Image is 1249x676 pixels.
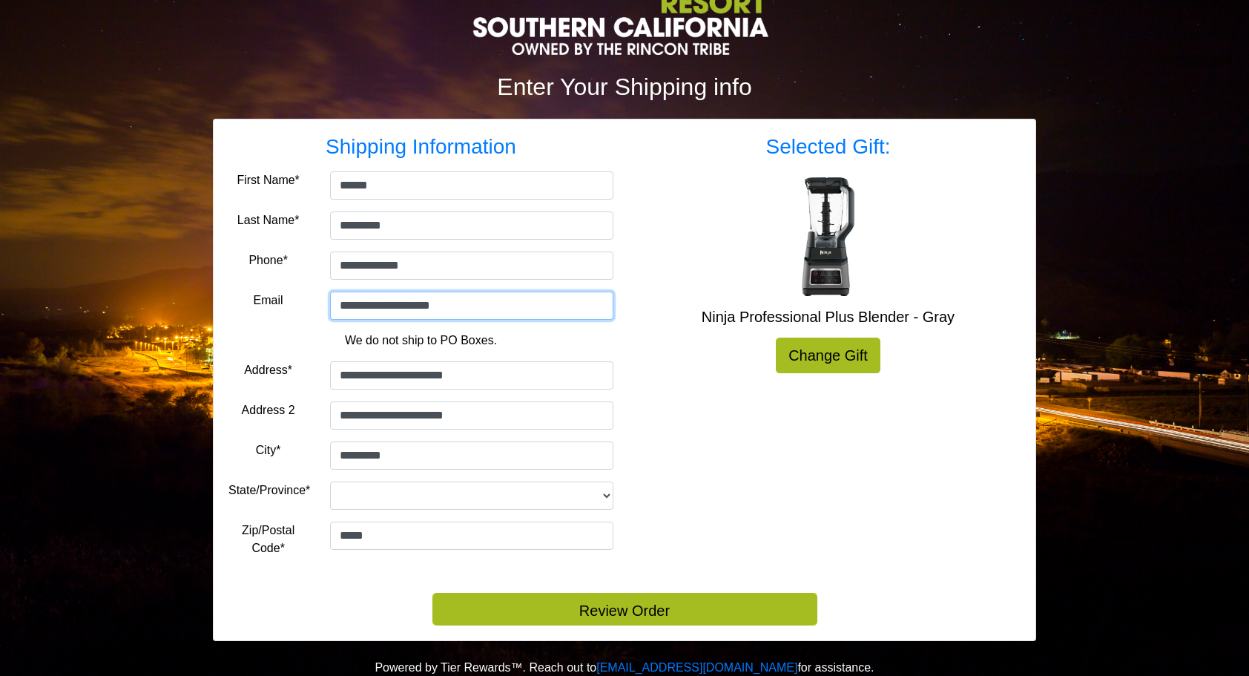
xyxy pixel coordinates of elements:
a: [EMAIL_ADDRESS][DOMAIN_NAME] [596,661,797,674]
h3: Shipping Information [228,134,613,160]
p: We do not ship to PO Boxes. [240,332,602,350]
label: State/Province* [228,482,310,499]
label: Last Name* [237,211,300,229]
h3: Selected Gift: [636,134,1021,160]
label: Phone* [248,252,288,269]
label: Email [254,292,283,309]
label: Zip/Postal Code* [228,522,308,557]
label: Address 2 [242,401,295,419]
span: Powered by Tier Rewards™. Reach out to for assistance. [375,661,874,674]
h2: Enter Your Shipping info [213,73,1036,101]
label: First Name* [237,171,299,189]
a: Change Gift [776,338,880,373]
img: Ninja Professional Plus Blender - Gray [769,177,888,296]
label: Address* [244,361,292,379]
h5: Ninja Professional Plus Blender - Gray [636,308,1021,326]
label: City* [256,442,281,459]
button: Review Order [432,593,817,626]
